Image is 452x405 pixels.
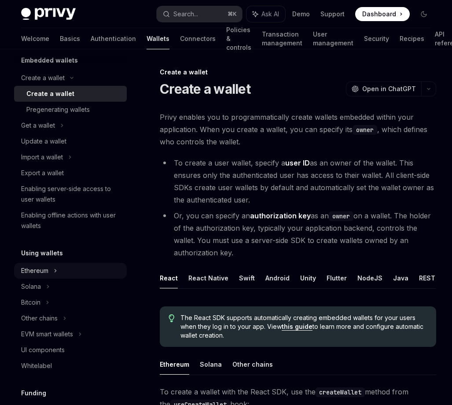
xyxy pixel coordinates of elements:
[329,211,353,221] code: owner
[21,73,65,83] div: Create a wallet
[21,152,63,162] div: Import a wallet
[14,165,127,181] a: Export a wallet
[157,6,242,22] button: Search...⌘K
[316,387,365,397] code: createWallet
[282,323,312,331] a: this guide
[232,354,273,375] button: Other chains
[21,281,41,292] div: Solana
[160,68,436,77] div: Create a wallet
[362,10,396,18] span: Dashboard
[393,268,408,288] button: Java
[21,210,121,231] div: Enabling offline actions with user wallets
[300,268,316,288] button: Unity
[14,86,127,102] a: Create a wallet
[285,158,310,167] strong: user ID
[147,28,169,49] a: Wallets
[21,248,63,258] h5: Using wallets
[417,7,431,21] button: Toggle dark mode
[21,345,65,355] div: UI components
[169,314,175,322] svg: Tip
[160,354,189,375] button: Ethereum
[14,181,127,207] a: Enabling server-side access to user wallets
[160,81,250,97] h1: Create a wallet
[180,28,216,49] a: Connectors
[21,361,52,371] div: Whitelabel
[21,28,49,49] a: Welcome
[362,85,416,93] span: Open in ChatGPT
[21,265,48,276] div: Ethereum
[60,28,80,49] a: Basics
[400,28,424,49] a: Recipes
[313,28,353,49] a: User management
[250,211,311,220] strong: authorization key
[26,104,90,115] div: Pregenerating wallets
[21,388,46,398] h5: Funding
[327,268,347,288] button: Flutter
[364,28,389,49] a: Security
[21,120,55,131] div: Get a wallet
[21,329,73,339] div: EVM smart wallets
[188,268,228,288] button: React Native
[292,10,310,18] a: Demo
[353,125,377,135] code: owner
[262,28,302,49] a: Transaction management
[21,8,76,20] img: dark logo
[355,7,410,21] a: Dashboard
[14,358,127,374] a: Whitelabel
[14,133,127,149] a: Update a wallet
[160,210,436,259] li: Or, you can specify an as an on a wallet. The holder of the authorization key, typically your app...
[14,342,127,358] a: UI components
[226,28,251,49] a: Policies & controls
[265,268,290,288] button: Android
[346,81,421,96] button: Open in ChatGPT
[160,157,436,206] li: To create a user wallet, specify a as an owner of the wallet. This ensures only the authenticated...
[14,102,127,118] a: Pregenerating wallets
[228,11,237,18] span: ⌘ K
[160,111,436,148] span: Privy enables you to programmatically create wallets embedded within your application. When you c...
[357,268,382,288] button: NodeJS
[21,136,66,147] div: Update a wallet
[419,268,447,288] button: REST API
[21,297,40,308] div: Bitcoin
[21,184,121,205] div: Enabling server-side access to user wallets
[173,9,198,19] div: Search...
[239,268,255,288] button: Swift
[261,10,279,18] span: Ask AI
[21,168,64,178] div: Export a wallet
[91,28,136,49] a: Authentication
[160,268,178,288] button: React
[320,10,345,18] a: Support
[180,313,427,340] span: The React SDK supports automatically creating embedded wallets for your users when they log in to...
[200,354,222,375] button: Solana
[14,207,127,234] a: Enabling offline actions with user wallets
[246,6,285,22] button: Ask AI
[26,88,74,99] div: Create a wallet
[21,313,58,324] div: Other chains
